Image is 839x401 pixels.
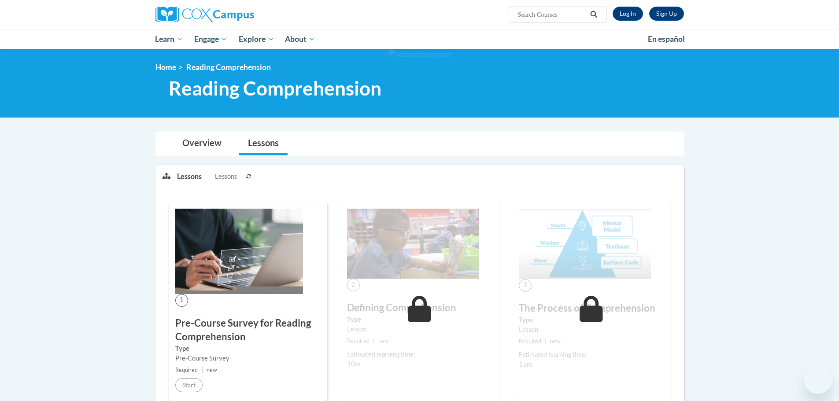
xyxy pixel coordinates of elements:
a: Engage [188,29,233,49]
span: Required [347,338,370,344]
span: Required [519,338,541,345]
span: | [373,338,375,344]
span: Lessons [215,172,237,181]
span: About [285,34,315,44]
span: | [545,338,547,345]
div: Pre-Course Survey [175,353,321,363]
span: Explore [239,34,274,44]
a: Learn [150,29,189,49]
iframe: Button to launch messaging window [804,366,832,394]
span: En español [648,34,685,44]
span: new [207,367,217,373]
button: Start [175,378,203,392]
img: Course Image [347,209,479,279]
div: Lesson [519,325,664,335]
span: 1 [175,294,188,307]
img: Course Image [175,209,303,294]
label: Type [175,344,321,353]
label: Type [519,315,664,325]
span: new [378,338,389,344]
span: Required [175,367,198,373]
span: 10m [347,360,360,368]
h3: Pre-Course Survey for Reading Comprehension [175,316,321,344]
span: new [550,338,561,345]
div: Estimated learning time: [519,350,664,360]
a: About [279,29,321,49]
span: 3 [519,279,532,292]
img: Cox Campus [155,7,254,22]
span: | [201,367,203,373]
img: Course Image [519,209,651,279]
a: Lessons [239,132,288,155]
span: Engage [194,34,227,44]
p: Lessons [177,172,202,181]
label: Type [347,315,492,324]
span: 15m [519,361,532,368]
div: Main menu [142,29,697,49]
img: Section background [388,50,451,59]
span: Reading Comprehension [169,77,381,100]
h3: Defining Comprehension [347,301,492,315]
button: Search [587,9,600,20]
a: Explore [233,29,280,49]
input: Search Courses [517,9,587,20]
span: Reading Comprehension [186,63,271,72]
a: Register [649,7,684,21]
span: 2 [347,279,360,291]
a: Home [155,63,176,72]
div: Lesson [347,324,492,334]
div: Estimated learning time: [347,349,492,359]
a: Log In [613,7,643,21]
span: Learn [155,34,183,44]
a: Cox Campus [155,7,323,22]
a: En español [642,30,691,48]
a: Overview [174,132,230,155]
h3: The Process of Comprehension [519,302,664,315]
